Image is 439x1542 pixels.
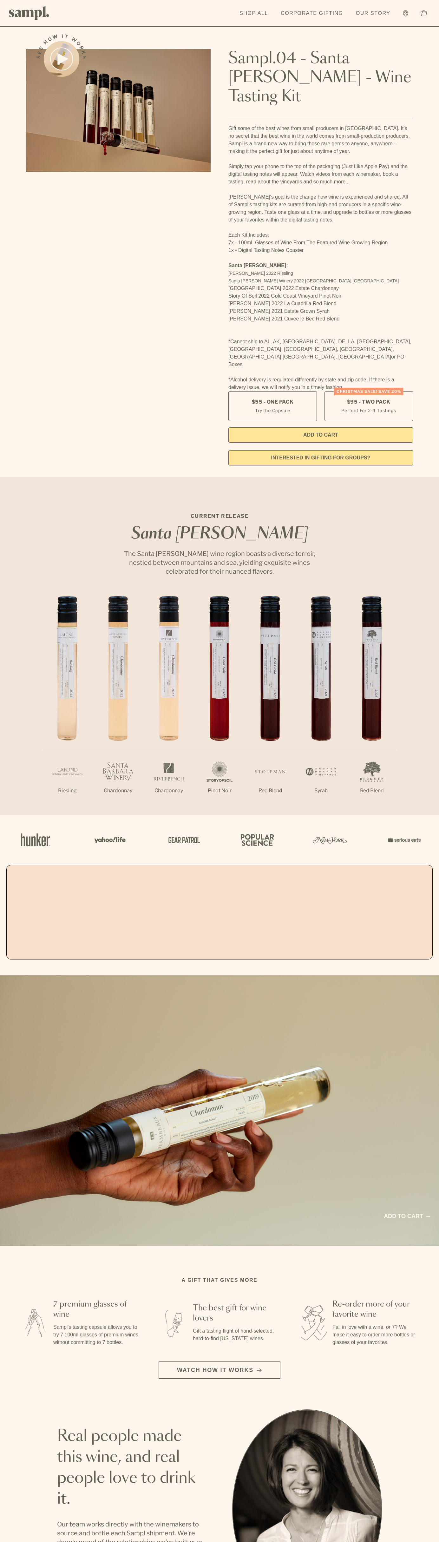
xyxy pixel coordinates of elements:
img: Sampl.04 - Santa Barbara - Wine Tasting Kit [26,49,211,172]
span: , [281,354,283,359]
span: $55 - One Pack [252,399,294,405]
p: Pinot Noir [194,787,245,794]
h3: Re-order more of your favorite wine [332,1299,419,1320]
img: Artboard_4_28b4d326-c26e-48f9-9c80-911f17d6414e_x450.png [237,826,275,853]
li: 3 / 7 [143,596,194,815]
p: Chardonnay [93,787,143,794]
a: Our Story [353,6,394,20]
img: Artboard_1_c8cd28af-0030-4af1-819c-248e302c7f06_x450.png [16,826,55,853]
small: Perfect For 2-4 Tastings [341,407,396,414]
h3: The best gift for wine lovers [193,1303,279,1323]
li: [PERSON_NAME] 2022 La Cuadrilla Red Blend [228,300,413,307]
li: 5 / 7 [245,596,296,815]
p: Red Blend [346,787,397,794]
li: 4 / 7 [194,596,245,815]
a: Add to cart [384,1212,430,1221]
h1: Sampl.04 - Santa [PERSON_NAME] - Wine Tasting Kit [228,49,413,106]
button: Add to Cart [228,427,413,443]
p: Sampl's tasting capsule allows you to try 7 100ml glasses of premium wines without committing to ... [53,1323,140,1346]
span: $95 - Two Pack [347,399,390,405]
em: Santa [PERSON_NAME] [131,526,308,542]
p: Gift a tasting flight of hand-selected, hard-to-find [US_STATE] wines. [193,1327,279,1342]
img: Artboard_6_04f9a106-072f-468a-bdd7-f11783b05722_x450.png [90,826,128,853]
li: 1 / 7 [42,596,93,815]
a: interested in gifting for groups? [228,450,413,465]
img: Sampl logo [9,6,49,20]
li: [GEOGRAPHIC_DATA] 2022 Estate Chardonnay [228,285,413,292]
li: 7 / 7 [346,596,397,815]
img: Artboard_7_5b34974b-f019-449e-91fb-745f8d0877ee_x450.png [384,826,423,853]
a: Corporate Gifting [278,6,346,20]
p: Riesling [42,787,93,794]
a: Shop All [236,6,271,20]
p: The Santa [PERSON_NAME] wine region boasts a diverse terroir, nestled between mountains and sea, ... [118,549,321,576]
h2: A gift that gives more [182,1276,258,1284]
span: [PERSON_NAME] 2022 Riesling [228,271,293,276]
div: Gift some of the best wines from small producers in [GEOGRAPHIC_DATA]. It’s no secret that the be... [228,125,413,391]
p: Red Blend [245,787,296,794]
img: Artboard_3_0b291449-6e8c-4d07-b2c2-3f3601a19cd1_x450.png [311,826,349,853]
span: [GEOGRAPHIC_DATA], [GEOGRAPHIC_DATA] [283,354,391,359]
small: Try the Capsule [255,407,290,414]
strong: Santa [PERSON_NAME]: [228,263,288,268]
li: 2 / 7 [93,596,143,815]
p: CURRENT RELEASE [118,512,321,520]
li: [PERSON_NAME] 2021 Cuvee le Bec Red Blend [228,315,413,323]
div: Christmas SALE! Save 20% [334,388,403,395]
h3: 7 premium glasses of wine [53,1299,140,1320]
li: Story Of Soil 2022 Gold Coast Vineyard Pinot Noir [228,292,413,300]
p: Chardonnay [143,787,194,794]
span: Santa [PERSON_NAME] Winery 2022 [GEOGRAPHIC_DATA] [GEOGRAPHIC_DATA] [228,278,399,283]
button: Watch how it works [159,1361,280,1379]
img: Artboard_5_7fdae55a-36fd-43f7-8bfd-f74a06a2878e_x450.png [164,826,202,853]
li: 6 / 7 [296,596,346,815]
button: See how it works [44,41,79,77]
h2: Real people made this wine, and real people love to drink it. [57,1426,207,1510]
p: Syrah [296,787,346,794]
li: [PERSON_NAME] 2021 Estate Grown Syrah [228,307,413,315]
p: Fall in love with a wine, or 7? We make it easy to order more bottles or glasses of your favorites. [332,1323,419,1346]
